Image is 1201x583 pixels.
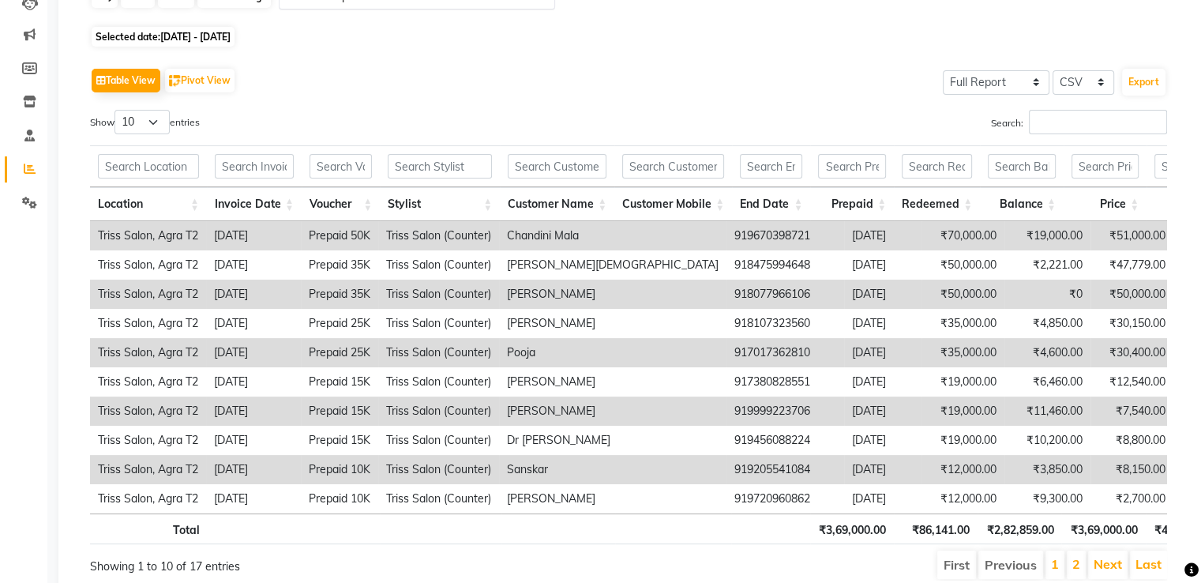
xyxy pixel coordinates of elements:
[1004,280,1090,309] td: ₹0
[921,221,1004,250] td: ₹70,000.00
[726,250,844,280] td: 918475994648
[921,397,1004,426] td: ₹19,000.00
[302,187,380,221] th: Voucher: activate to sort column ascending
[499,280,726,309] td: [PERSON_NAME]
[90,250,206,280] td: Triss Salon, Agra T2
[206,426,301,455] td: [DATE]
[740,154,802,179] input: Search End Date
[378,280,499,309] td: Triss Salon (Counter)
[894,513,978,544] th: ₹86,141.00
[844,455,921,484] td: [DATE]
[1090,250,1173,280] td: ₹47,779.00
[921,367,1004,397] td: ₹19,000.00
[499,484,726,513] td: [PERSON_NAME]
[378,221,499,250] td: Triss Salon (Counter)
[90,309,206,338] td: Triss Salon, Agra T2
[1064,187,1147,221] th: Price: activate to sort column ascending
[90,221,206,250] td: Triss Salon, Agra T2
[1072,154,1139,179] input: Search Price
[92,69,160,92] button: Table View
[206,455,301,484] td: [DATE]
[991,110,1167,134] label: Search:
[921,484,1004,513] td: ₹12,000.00
[499,367,726,397] td: [PERSON_NAME]
[810,513,894,544] th: ₹3,69,000.00
[844,484,921,513] td: [DATE]
[215,154,294,179] input: Search Invoice Date
[1090,221,1173,250] td: ₹51,000.00
[1090,280,1173,309] td: ₹50,000.00
[1004,455,1090,484] td: ₹3,850.00
[206,309,301,338] td: [DATE]
[921,250,1004,280] td: ₹50,000.00
[301,426,378,455] td: Prepaid 15K
[90,549,525,575] div: Showing 1 to 10 of 17 entries
[726,309,844,338] td: 918107323560
[301,367,378,397] td: Prepaid 15K
[378,426,499,455] td: Triss Salon (Counter)
[378,484,499,513] td: Triss Salon (Counter)
[980,187,1064,221] th: Balance: activate to sort column ascending
[90,513,208,544] th: Total
[844,367,921,397] td: [DATE]
[114,110,170,134] select: Showentries
[301,338,378,367] td: Prepaid 25K
[499,221,726,250] td: Chandini Mala
[499,309,726,338] td: [PERSON_NAME]
[499,455,726,484] td: Sanskar
[206,484,301,513] td: [DATE]
[1051,556,1059,572] a: 1
[1090,397,1173,426] td: ₹7,540.00
[301,484,378,513] td: Prepaid 10K
[921,309,1004,338] td: ₹35,000.00
[169,75,181,87] img: pivot.png
[378,309,499,338] td: Triss Salon (Counter)
[726,397,844,426] td: 919999223706
[1004,397,1090,426] td: ₹11,460.00
[301,455,378,484] td: Prepaid 10K
[160,31,231,43] span: [DATE] - [DATE]
[301,221,378,250] td: Prepaid 50K
[726,426,844,455] td: 919456088224
[206,280,301,309] td: [DATE]
[726,280,844,309] td: 918077966106
[1004,338,1090,367] td: ₹4,600.00
[810,187,894,221] th: Prepaid: activate to sort column ascending
[499,397,726,426] td: [PERSON_NAME]
[90,187,207,221] th: Location: activate to sort column ascending
[844,426,921,455] td: [DATE]
[301,280,378,309] td: Prepaid 35K
[1004,309,1090,338] td: ₹4,850.00
[921,455,1004,484] td: ₹12,000.00
[388,154,492,179] input: Search Stylist
[90,367,206,397] td: Triss Salon, Agra T2
[844,338,921,367] td: [DATE]
[1090,484,1173,513] td: ₹2,700.00
[726,455,844,484] td: 919205541084
[726,221,844,250] td: 919670398721
[508,154,606,179] input: Search Customer Name
[844,280,921,309] td: [DATE]
[622,154,724,179] input: Search Customer Mobile
[902,154,972,179] input: Search Redeemed
[1004,221,1090,250] td: ₹19,000.00
[921,338,1004,367] td: ₹35,000.00
[90,280,206,309] td: Triss Salon, Agra T2
[844,397,921,426] td: [DATE]
[921,426,1004,455] td: ₹19,000.00
[378,338,499,367] td: Triss Salon (Counter)
[894,187,980,221] th: Redeemed: activate to sort column ascending
[1072,556,1080,572] a: 2
[500,187,614,221] th: Customer Name: activate to sort column ascending
[165,69,235,92] button: Pivot View
[378,397,499,426] td: Triss Salon (Counter)
[1135,556,1162,572] a: Last
[1090,455,1173,484] td: ₹8,150.00
[98,154,199,179] input: Search Location
[380,187,500,221] th: Stylist: activate to sort column ascending
[726,484,844,513] td: 919720960862
[206,338,301,367] td: [DATE]
[1122,69,1165,96] button: Export
[726,338,844,367] td: 917017362810
[988,154,1056,179] input: Search Balance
